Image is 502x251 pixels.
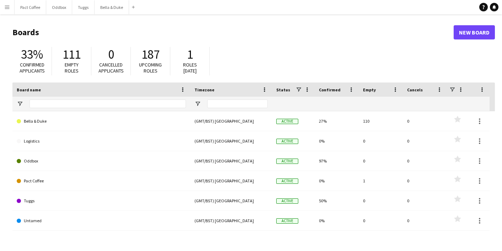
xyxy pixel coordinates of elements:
[276,87,290,92] span: Status
[139,62,162,74] span: Upcoming roles
[108,47,114,62] span: 0
[141,47,160,62] span: 187
[15,0,46,14] button: Pact Coffee
[315,191,359,210] div: 50%
[17,171,186,191] a: Pact Coffee
[190,131,272,151] div: (GMT/BST) [GEOGRAPHIC_DATA]
[359,151,403,171] div: 0
[403,131,447,151] div: 0
[207,100,268,108] input: Timezone Filter Input
[315,171,359,191] div: 0%
[276,218,298,224] span: Active
[359,171,403,191] div: 1
[363,87,376,92] span: Empty
[72,0,95,14] button: Tuggs
[98,62,124,74] span: Cancelled applicants
[315,131,359,151] div: 0%
[95,0,129,14] button: Bella & Duke
[276,159,298,164] span: Active
[276,198,298,204] span: Active
[190,171,272,191] div: (GMT/BST) [GEOGRAPHIC_DATA]
[17,151,186,171] a: Oddbox
[359,191,403,210] div: 0
[190,111,272,131] div: (GMT/BST) [GEOGRAPHIC_DATA]
[65,62,79,74] span: Empty roles
[315,111,359,131] div: 27%
[319,87,341,92] span: Confirmed
[403,171,447,191] div: 0
[17,111,186,131] a: Bella & Duke
[17,211,186,231] a: Untamed
[315,211,359,230] div: 0%
[183,62,197,74] span: Roles [DATE]
[403,211,447,230] div: 0
[17,131,186,151] a: Logistics
[359,111,403,131] div: 110
[46,0,72,14] button: Oddbox
[17,87,41,92] span: Board name
[190,211,272,230] div: (GMT/BST) [GEOGRAPHIC_DATA]
[17,191,186,211] a: Tuggs
[276,119,298,124] span: Active
[194,101,201,107] button: Open Filter Menu
[454,25,495,39] a: New Board
[276,178,298,184] span: Active
[21,47,43,62] span: 33%
[17,101,23,107] button: Open Filter Menu
[63,47,81,62] span: 111
[20,62,45,74] span: Confirmed applicants
[403,111,447,131] div: 0
[190,151,272,171] div: (GMT/BST) [GEOGRAPHIC_DATA]
[187,47,193,62] span: 1
[403,151,447,171] div: 0
[359,131,403,151] div: 0
[359,211,403,230] div: 0
[403,191,447,210] div: 0
[12,27,454,38] h1: Boards
[407,87,423,92] span: Cancels
[194,87,214,92] span: Timezone
[315,151,359,171] div: 97%
[276,139,298,144] span: Active
[30,100,186,108] input: Board name Filter Input
[190,191,272,210] div: (GMT/BST) [GEOGRAPHIC_DATA]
